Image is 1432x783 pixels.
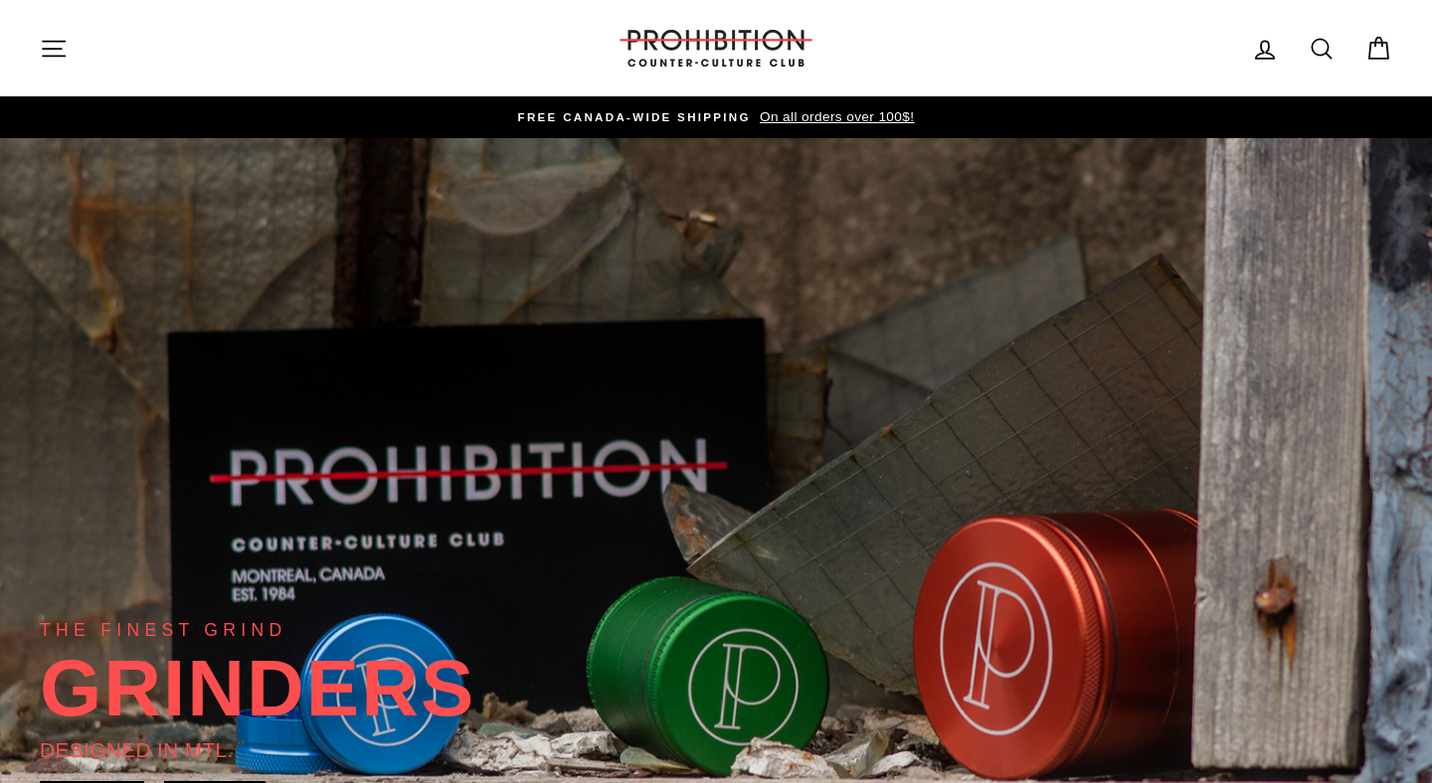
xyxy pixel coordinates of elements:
[40,616,286,644] div: THE FINEST GRIND
[755,109,914,124] span: On all orders over 100$!
[40,733,234,766] div: DESIGNED IN MTL.
[45,106,1387,128] a: FREE CANADA-WIDE SHIPPING On all orders over 100$!
[40,649,475,728] div: GRINDERS
[617,30,815,67] img: PROHIBITION COUNTER-CULTURE CLUB
[518,111,751,123] span: FREE CANADA-WIDE SHIPPING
